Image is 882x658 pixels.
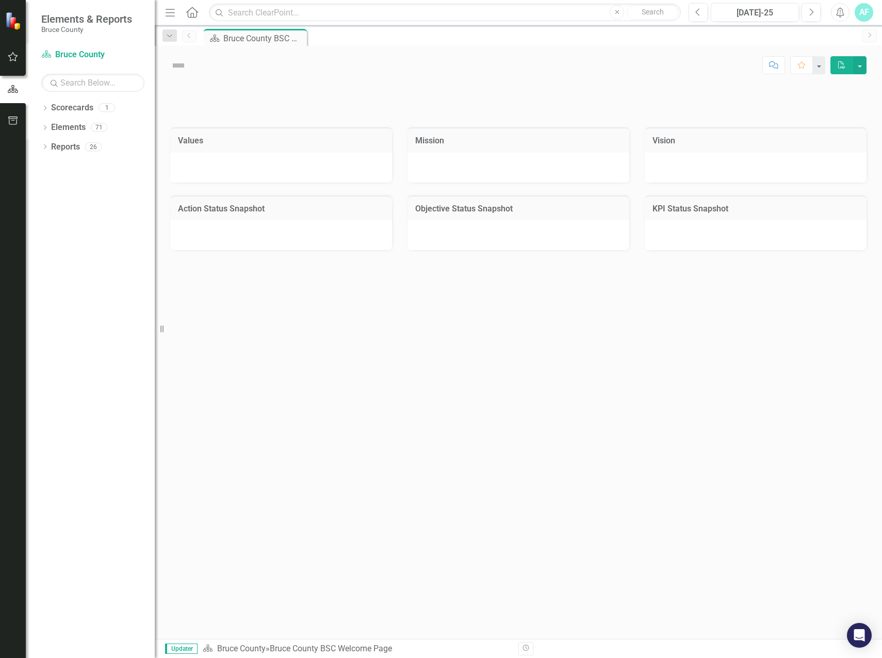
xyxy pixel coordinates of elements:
div: » [203,643,511,655]
small: Bruce County [41,25,132,34]
h3: Objective Status Snapshot [415,204,622,213]
div: Bruce County BSC Welcome Page [223,32,304,45]
h3: Values [178,136,384,145]
span: Updater [165,644,198,654]
a: Reports [51,141,80,153]
h3: Vision [652,136,859,145]
div: Open Intercom Messenger [847,623,872,648]
button: AF [855,3,873,22]
button: [DATE]-25 [711,3,799,22]
button: Search [627,5,678,20]
h3: Mission [415,136,622,145]
span: Search [642,8,664,16]
input: Search Below... [41,74,144,92]
input: Search ClearPoint... [209,4,681,22]
img: ClearPoint Strategy [5,11,24,30]
div: Bruce County BSC Welcome Page [270,644,392,653]
span: Elements & Reports [41,13,132,25]
h3: KPI Status Snapshot [652,204,859,213]
div: 1 [99,104,115,112]
a: Scorecards [51,102,93,114]
a: Bruce County [41,49,144,61]
h3: Action Status Snapshot [178,204,384,213]
div: 71 [91,123,107,132]
div: 26 [85,142,102,151]
img: Not Defined [170,57,187,74]
div: [DATE]-25 [714,7,795,19]
a: Elements [51,122,86,134]
a: Bruce County [217,644,266,653]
